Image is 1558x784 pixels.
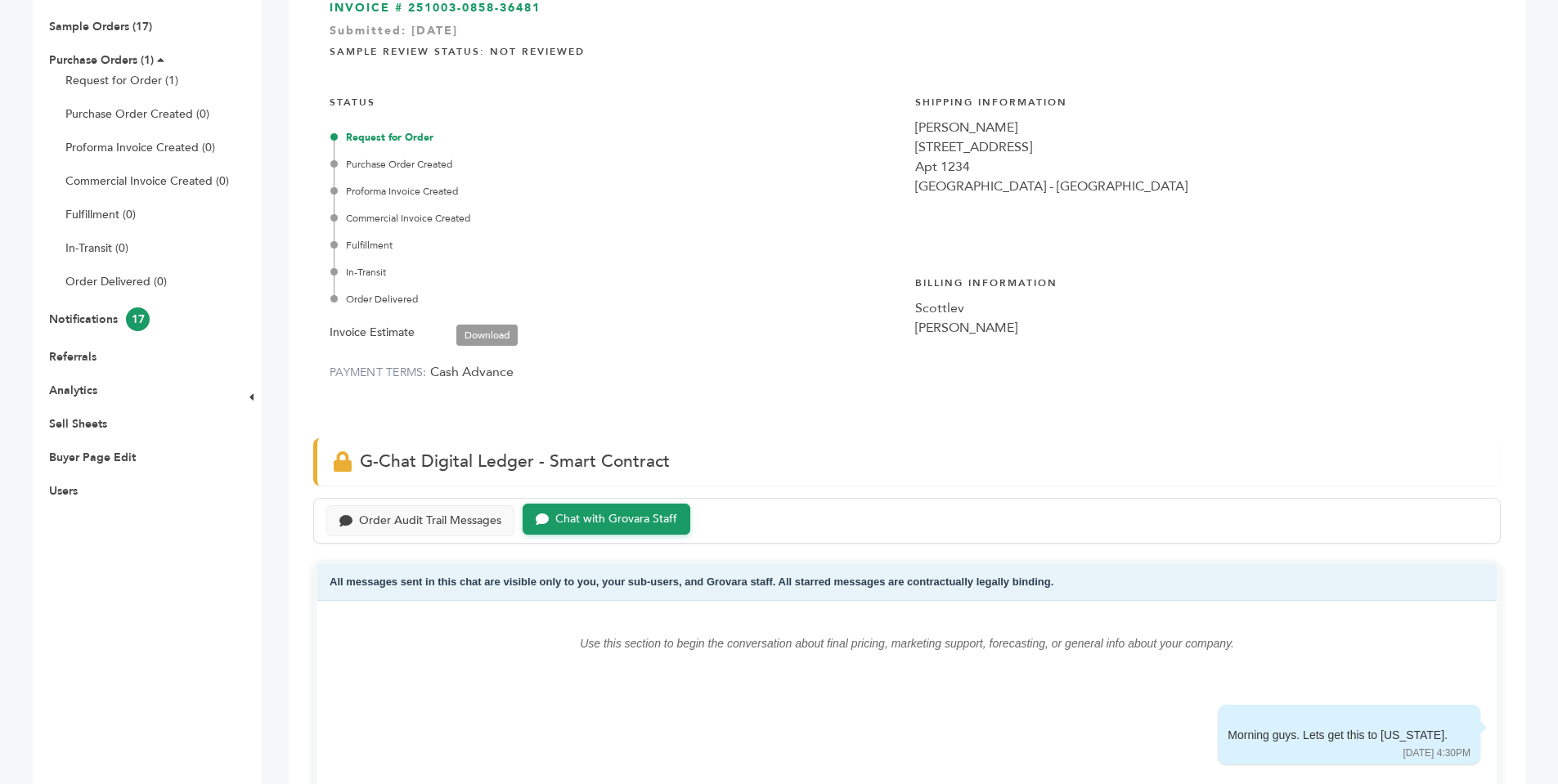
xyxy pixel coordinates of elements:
div: Request for Order [334,130,899,145]
div: Morning guys. Lets get this to [US_STATE]. [1228,728,1448,744]
div: [PERSON_NAME] [915,318,1484,338]
div: Purchase Order Created [334,157,899,172]
a: Analytics [49,383,97,398]
a: Order Delivered (0) [65,274,167,289]
a: Commercial Invoice Created (0) [65,173,229,189]
h4: Sample Review Status: Not Reviewed [330,33,1484,67]
a: Download [456,325,518,346]
div: [PERSON_NAME] [915,118,1484,137]
div: Commercial Invoice Created [334,211,899,226]
div: [STREET_ADDRESS] [915,137,1484,157]
h4: STATUS [330,83,899,118]
div: Submitted: [DATE] [330,23,1484,47]
a: Buyer Page Edit [49,450,136,465]
label: Invoice Estimate [330,323,415,343]
div: [DATE] 4:30PM [1403,746,1470,760]
div: Chat with Grovara Staff [555,513,677,526]
a: Proforma Invoice Created (0) [65,140,215,155]
label: PAYMENT TERMS: [330,365,427,380]
h4: Shipping Information [915,83,1484,118]
a: Sell Sheets [49,416,107,432]
div: Order Audit Trail Messages [359,514,501,528]
div: Order Delivered [334,292,899,307]
p: Use this section to begin the conversation about final pricing, marketing support, forecasting, o... [350,634,1464,653]
a: Sample Orders (17) [49,19,152,34]
span: Cash Advance [430,363,514,381]
span: 17 [126,307,150,331]
a: In-Transit (0) [65,240,128,256]
span: G-Chat Digital Ledger - Smart Contract [360,450,670,473]
a: Fulfillment (0) [65,207,136,222]
div: Apt 1234 [915,157,1484,177]
div: All messages sent in this chat are visible only to you, your sub-users, and Grovara staff. All st... [317,564,1497,601]
a: Referrals [49,349,97,365]
div: In-Transit [334,265,899,280]
div: Proforma Invoice Created [334,184,899,199]
a: Request for Order (1) [65,73,178,88]
div: Scottlev [915,298,1484,318]
a: Purchase Order Created (0) [65,106,209,122]
div: Fulfillment [334,238,899,253]
h4: Billing Information [915,264,1484,298]
div: [GEOGRAPHIC_DATA] - [GEOGRAPHIC_DATA] [915,177,1484,196]
a: Purchase Orders (1) [49,52,154,68]
a: Users [49,483,78,499]
a: Notifications17 [49,311,150,327]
